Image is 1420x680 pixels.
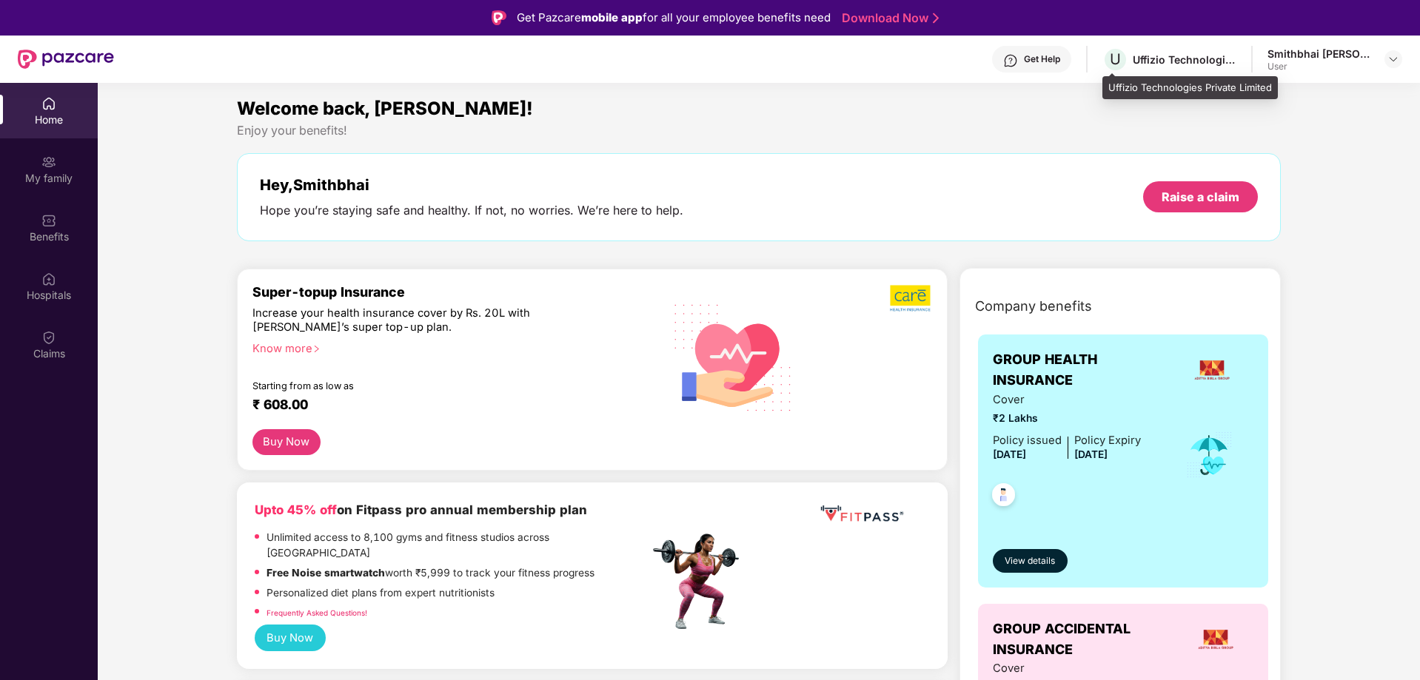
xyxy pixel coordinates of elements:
div: Starting from as low as [252,380,586,391]
b: on Fitpass pro annual membership plan [255,502,587,517]
img: fpp.png [649,530,752,633]
img: Logo [492,10,506,25]
img: svg+xml;base64,PHN2ZyB4bWxucz0iaHR0cDovL3d3dy53My5vcmcvMjAwMC9zdmciIHhtbG5zOnhsaW5rPSJodHRwOi8vd3... [663,285,804,428]
p: Personalized diet plans from expert nutritionists [267,585,495,602]
span: U [1110,50,1121,68]
strong: mobile app [581,10,643,24]
div: Policy Expiry [1074,432,1141,449]
span: Company benefits [975,296,1092,317]
img: New Pazcare Logo [18,50,114,69]
img: svg+xml;base64,PHN2ZyBpZD0iSG9zcGl0YWxzIiB4bWxucz0iaHR0cDovL3d3dy53My5vcmcvMjAwMC9zdmciIHdpZHRoPS... [41,272,56,286]
div: Uffizio Technologies Private Limited [1133,53,1236,67]
img: svg+xml;base64,PHN2ZyB3aWR0aD0iMjAiIGhlaWdodD0iMjAiIHZpZXdCb3g9IjAgMCAyMCAyMCIgZmlsbD0ibm9uZSIgeG... [41,155,56,169]
div: ₹ 608.00 [252,397,634,414]
a: Frequently Asked Questions! [267,608,367,617]
span: GROUP HEALTH INSURANCE [993,349,1170,391]
a: Download Now [842,10,934,26]
button: Buy Now [255,625,326,652]
img: insurerLogo [1192,350,1232,390]
img: svg+xml;base64,PHN2ZyB4bWxucz0iaHR0cDovL3d3dy53My5vcmcvMjAwMC9zdmciIHdpZHRoPSI0OC45NDMiIGhlaWdodD... [985,479,1022,515]
div: Get Help [1024,53,1060,65]
strong: Free Noise smartwatch [267,567,385,579]
p: worth ₹5,999 to track your fitness progress [267,565,595,582]
div: Enjoy your benefits! [237,123,1282,138]
span: [DATE] [1074,448,1108,460]
span: GROUP ACCIDENTAL INSURANCE [993,619,1178,661]
div: Hey, Smithbhai [260,176,683,194]
div: Increase your health insurance cover by Rs. 20L with [PERSON_NAME]’s super top-up plan. [252,306,585,335]
span: Cover [993,660,1141,677]
button: Buy Now [252,429,321,455]
img: svg+xml;base64,PHN2ZyBpZD0iSG9tZSIgeG1sbnM9Imh0dHA6Ly93d3cudzMub3JnLzIwMDAvc3ZnIiB3aWR0aD0iMjAiIG... [41,96,56,111]
div: Know more [252,342,640,352]
div: Policy issued [993,432,1062,449]
span: [DATE] [993,448,1026,460]
img: svg+xml;base64,PHN2ZyBpZD0iQ2xhaW0iIHhtbG5zPSJodHRwOi8vd3d3LnczLm9yZy8yMDAwL3N2ZyIgd2lkdGg9IjIwIi... [41,330,56,345]
p: Unlimited access to 8,100 gyms and fitness studios across [GEOGRAPHIC_DATA] [267,530,649,562]
span: Cover [993,391,1141,408]
img: svg+xml;base64,PHN2ZyBpZD0iQmVuZWZpdHMiIHhtbG5zPSJodHRwOi8vd3d3LnczLm9yZy8yMDAwL3N2ZyIgd2lkdGg9Ij... [41,213,56,228]
div: Get Pazcare for all your employee benefits need [517,9,831,27]
span: Welcome back, [PERSON_NAME]! [237,98,533,119]
img: svg+xml;base64,PHN2ZyBpZD0iSGVscC0zMngzMiIgeG1sbnM9Imh0dHA6Ly93d3cudzMub3JnLzIwMDAvc3ZnIiB3aWR0aD... [1003,53,1018,68]
img: svg+xml;base64,PHN2ZyBpZD0iRHJvcGRvd24tMzJ4MzIiIHhtbG5zPSJodHRwOi8vd3d3LnczLm9yZy8yMDAwL3N2ZyIgd2... [1387,53,1399,65]
span: right [312,345,321,353]
img: fppp.png [817,500,906,528]
b: Upto 45% off [255,502,337,517]
div: Raise a claim [1162,189,1239,205]
div: Uffizio Technologies Private Limited [1102,76,1278,100]
div: Hope you’re staying safe and healthy. If not, no worries. We’re here to help. [260,203,683,218]
button: View details [993,549,1068,573]
img: Stroke [933,10,939,26]
div: User [1267,61,1371,73]
img: insurerLogo [1196,619,1236,659]
div: Smithbhai [PERSON_NAME] [1267,47,1371,61]
span: ₹2 Lakhs [993,411,1141,427]
img: icon [1185,431,1233,479]
span: View details [1005,554,1055,568]
img: b5dec4f62d2307b9de63beb79f102df3.png [890,284,932,312]
div: Super-topup Insurance [252,284,649,300]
